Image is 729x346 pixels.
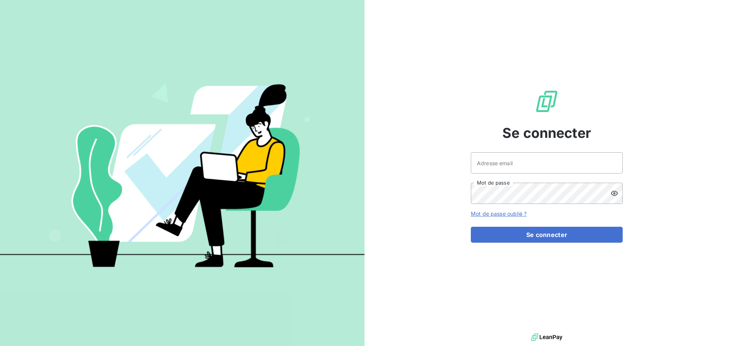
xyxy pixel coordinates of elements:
img: logo [531,332,562,343]
img: Logo LeanPay [535,89,559,114]
a: Mot de passe oublié ? [471,210,527,217]
span: Se connecter [502,123,591,143]
input: placeholder [471,152,623,174]
button: Se connecter [471,227,623,243]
